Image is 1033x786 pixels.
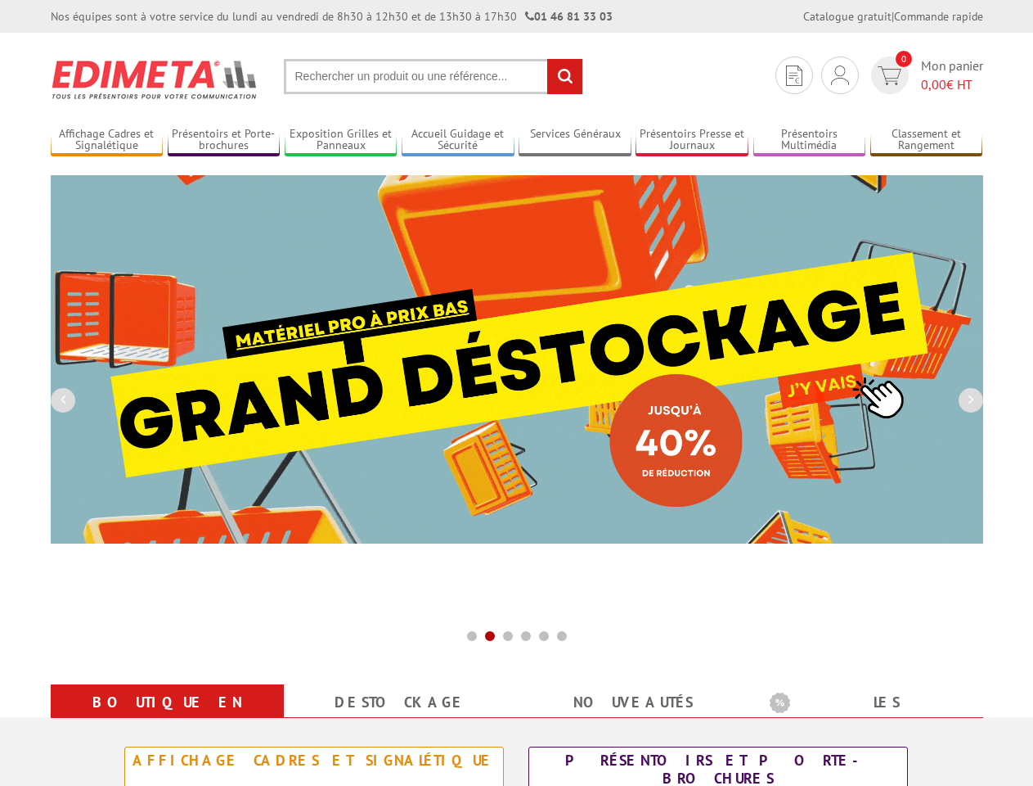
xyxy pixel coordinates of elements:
div: Nos équipes sont à votre service du lundi au vendredi de 8h30 à 12h30 et de 13h30 à 17h30 [51,8,613,25]
a: devis rapide 0 Mon panier 0,00€ HT [867,56,983,94]
a: Destockage [303,688,497,717]
a: Exposition Grilles et Panneaux [285,127,397,154]
img: devis rapide [786,65,802,86]
a: Boutique en ligne [70,688,264,747]
div: | [803,8,983,25]
span: 0 [896,51,912,67]
input: Rechercher un produit ou une référence... [284,59,583,94]
span: Mon panier [921,56,983,94]
input: rechercher [547,59,582,94]
a: Accueil Guidage et Sécurité [402,127,514,154]
img: Présentoir, panneau, stand - Edimeta - PLV, affichage, mobilier bureau, entreprise [51,49,259,110]
b: Les promotions [770,688,974,720]
img: devis rapide [878,66,901,85]
a: Présentoirs Multimédia [753,127,866,154]
span: 0,00 [921,76,946,93]
a: nouveautés [537,688,730,717]
a: Services Généraux [519,127,631,154]
a: Présentoirs Presse et Journaux [636,127,748,154]
a: Présentoirs et Porte-brochures [168,127,281,154]
span: € HT [921,75,983,94]
img: devis rapide [831,65,849,85]
a: Catalogue gratuit [803,9,892,24]
a: Affichage Cadres et Signalétique [51,127,164,154]
div: Affichage Cadres et Signalétique [129,752,499,770]
a: Les promotions [770,688,963,747]
a: Classement et Rangement [870,127,983,154]
strong: 01 46 81 33 03 [525,9,613,24]
a: Commande rapide [894,9,983,24]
